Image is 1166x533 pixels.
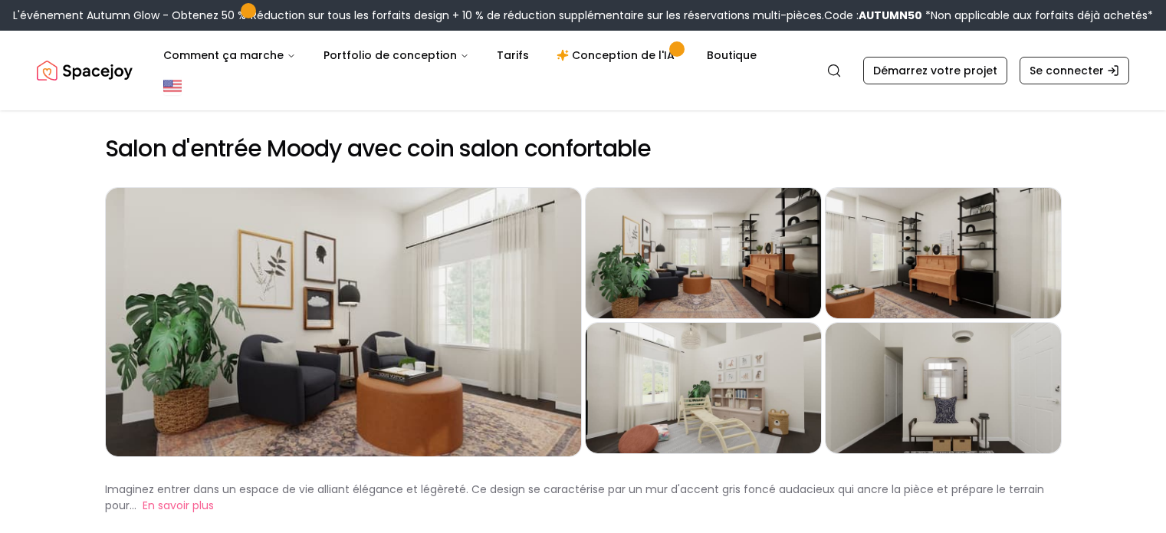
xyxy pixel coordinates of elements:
font: Imaginez entrer dans un espace de vie alliant élégance et légèreté. Ce design se caractérise par ... [105,482,1044,513]
font: AUTUMN50 [859,8,922,23]
font: Code : [824,8,859,23]
font: Conception de l'IA [572,48,675,63]
a: Démarrez votre projet [863,57,1007,84]
button: Portfolio de conception [311,40,481,71]
font: Comment ça marche [163,48,284,63]
button: En savoir plus [143,498,214,514]
font: Portfolio de conception [324,48,457,63]
img: États-Unis [163,77,182,95]
button: Comment ça marche [151,40,308,71]
a: Tarifs [484,40,541,71]
font: L'événement Autumn Glow - Obtenez 50 % [13,8,246,23]
font: Réduction sur tous les forfaits design + 10 % de réduction supplémentaire sur les réservations mu... [251,8,824,23]
font: Salon d'entrée Moody avec coin salon confortable [105,132,652,165]
a: Boutique [695,40,769,71]
font: *Non applicable aux forfaits déjà achetés* [925,8,1153,23]
a: Se connecter [1020,57,1129,84]
font: Se connecter [1030,63,1104,78]
nav: Mondial [37,31,1129,110]
font: Démarrez votre projet [873,63,997,78]
font: Tarifs [497,48,529,63]
font: Boutique [707,48,757,63]
img: Logo de Spacejoy [37,55,133,86]
nav: Principal [151,40,769,71]
a: Joie spatiale [37,55,133,86]
a: Conception de l'IA [544,40,691,71]
font: En savoir plus [143,498,214,513]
